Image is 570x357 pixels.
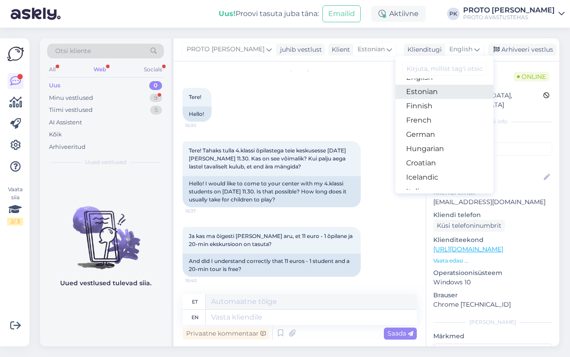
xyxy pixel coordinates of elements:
[433,197,552,207] p: [EMAIL_ADDRESS][DOMAIN_NAME]
[488,44,557,56] div: Arhiveeri vestlus
[49,118,82,127] div: AI Assistent
[463,7,555,14] div: PROTO [PERSON_NAME]
[371,6,426,22] div: Aktiivne
[449,45,472,54] span: English
[395,156,493,170] a: Croatian
[183,107,212,122] div: Hello!
[189,233,354,247] span: Ja kas ma õigesti [PERSON_NAME] aru, et 11 euro - 1 õpilane ja 20-min ekskursioon on tasuta?
[183,328,269,340] div: Privaatne kommentaar
[395,85,493,99] a: Estonian
[7,185,23,226] div: Vaata siia
[433,291,552,300] p: Brauser
[433,332,552,341] p: Märkmed
[433,245,503,253] a: [URL][DOMAIN_NAME]
[219,9,236,18] b: Uus!
[433,268,552,278] p: Operatsioonisüsteem
[92,64,108,75] div: Web
[433,235,552,245] p: Klienditeekond
[183,254,361,277] div: And did I understand correctly that 11 euros - 1 student and a 20-min tour is free?
[49,143,85,152] div: Arhiveeritud
[395,142,493,156] a: Hungarian
[433,220,505,232] div: Küsi telefoninumbrit
[149,81,162,90] div: 0
[395,113,493,127] a: French
[219,8,319,19] div: Proovi tasuta juba täna:
[322,5,361,22] button: Emailid
[395,127,493,142] a: German
[7,45,24,62] img: Askly Logo
[433,278,552,287] p: Windows 10
[463,14,555,21] div: PROTO AVASTUSTEHAS
[447,8,460,20] div: PK
[395,99,493,113] a: Finnish
[85,158,126,166] span: Uued vestlused
[189,147,347,170] span: Tere! Tahaks tulla 4.klassi õpilastega teie keskusesse [DATE][PERSON_NAME] 11.30. Kas on see võim...
[463,7,565,21] a: PROTO [PERSON_NAME]PROTO AVASTUSTEHAS
[49,130,62,139] div: Kõik
[395,170,493,185] a: Icelandic
[49,81,61,90] div: Uus
[387,329,413,337] span: Saada
[192,294,198,309] div: et
[49,94,93,103] div: Minu vestlused
[403,62,486,76] input: Kirjuta, millist tag'i otsid
[433,257,552,265] p: Vaata edasi ...
[185,277,219,284] span: 16:40
[191,310,199,325] div: en
[404,45,442,54] div: Klienditugi
[49,106,93,115] div: Tiimi vestlused
[142,64,164,75] div: Socials
[47,64,57,75] div: All
[7,217,23,226] div: 2 / 3
[277,45,322,54] div: juhib vestlust
[433,188,552,197] p: Kliendi email
[189,94,201,100] span: Tere!
[187,45,265,54] span: PROTO [PERSON_NAME]
[150,94,162,103] div: 9
[183,176,361,207] div: Hello! I would like to come to your center with my 4.klassi students on [DATE] 11.30. Is that pos...
[328,45,350,54] div: Klient
[358,45,385,54] span: Estonian
[150,106,162,115] div: 5
[185,208,219,214] span: 16:37
[513,72,550,82] span: Online
[40,190,171,271] img: No chats
[395,185,493,199] a: Italian
[60,279,151,288] p: Uued vestlused tulevad siia.
[55,46,91,56] span: Otsi kliente
[433,300,552,309] p: Chrome [TECHNICAL_ID]
[185,122,219,129] span: 16:30
[433,210,552,220] p: Kliendi telefon
[433,318,552,326] div: [PERSON_NAME]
